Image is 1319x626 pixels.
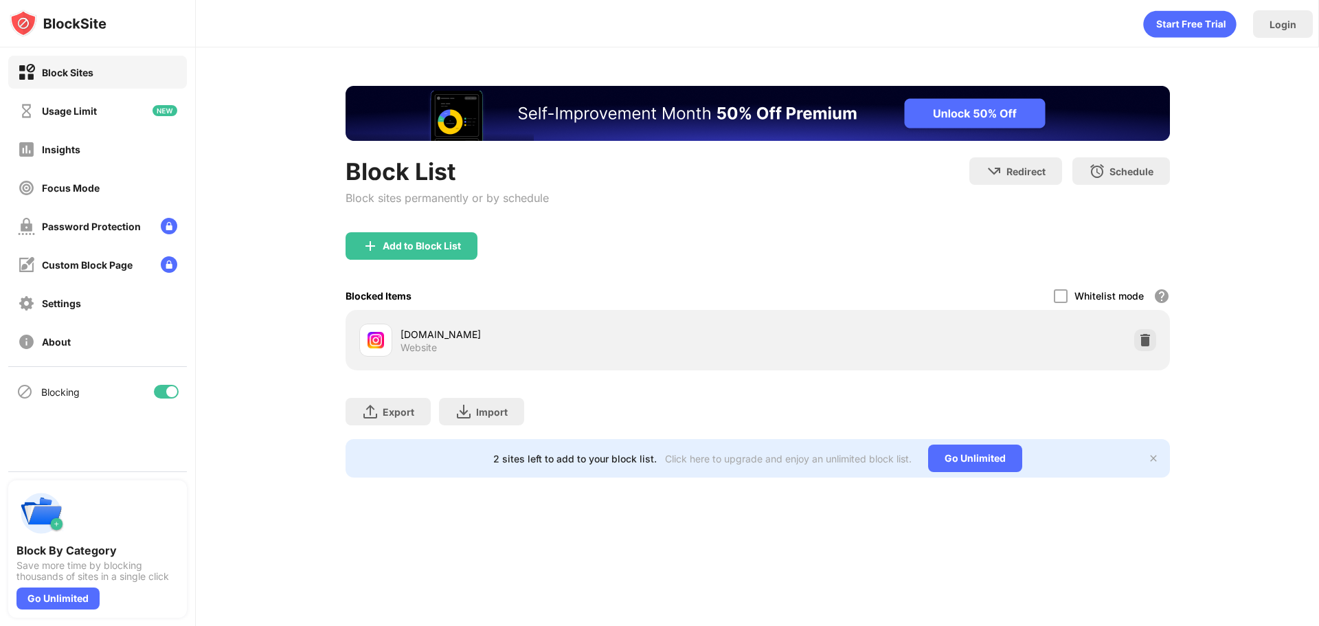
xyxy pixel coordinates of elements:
[42,67,93,78] div: Block Sites
[1006,166,1046,177] div: Redirect
[42,298,81,309] div: Settings
[383,241,461,251] div: Add to Block List
[18,256,35,273] img: customize-block-page-off.svg
[665,453,912,465] div: Click here to upgrade and enjoy an unlimited block list.
[18,295,35,312] img: settings-off.svg
[1148,453,1159,464] img: x-button.svg
[42,259,133,271] div: Custom Block Page
[16,544,179,557] div: Block By Category
[18,141,35,158] img: insights-off.svg
[42,336,71,348] div: About
[18,102,35,120] img: time-usage-off.svg
[153,105,177,116] img: new-icon.svg
[42,105,97,117] div: Usage Limit
[1143,10,1237,38] div: animation
[383,406,414,418] div: Export
[161,218,177,234] img: lock-menu.svg
[493,453,657,465] div: 2 sites left to add to your block list.
[1270,19,1296,30] div: Login
[41,386,80,398] div: Blocking
[346,191,549,205] div: Block sites permanently or by schedule
[18,333,35,350] img: about-off.svg
[16,560,179,582] div: Save more time by blocking thousands of sites in a single click
[368,332,384,348] img: favicons
[10,10,106,37] img: logo-blocksite.svg
[16,588,100,610] div: Go Unlimited
[42,182,100,194] div: Focus Mode
[18,218,35,235] img: password-protection-off.svg
[476,406,508,418] div: Import
[1109,166,1153,177] div: Schedule
[161,256,177,273] img: lock-menu.svg
[346,290,412,302] div: Blocked Items
[346,86,1170,141] iframe: Banner
[18,179,35,197] img: focus-off.svg
[18,64,35,81] img: block-on.svg
[401,342,437,354] div: Website
[16,383,33,400] img: blocking-icon.svg
[42,144,80,155] div: Insights
[928,445,1022,472] div: Go Unlimited
[16,489,66,538] img: push-categories.svg
[1074,290,1144,302] div: Whitelist mode
[42,221,141,232] div: Password Protection
[346,157,549,186] div: Block List
[401,327,758,342] div: [DOMAIN_NAME]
